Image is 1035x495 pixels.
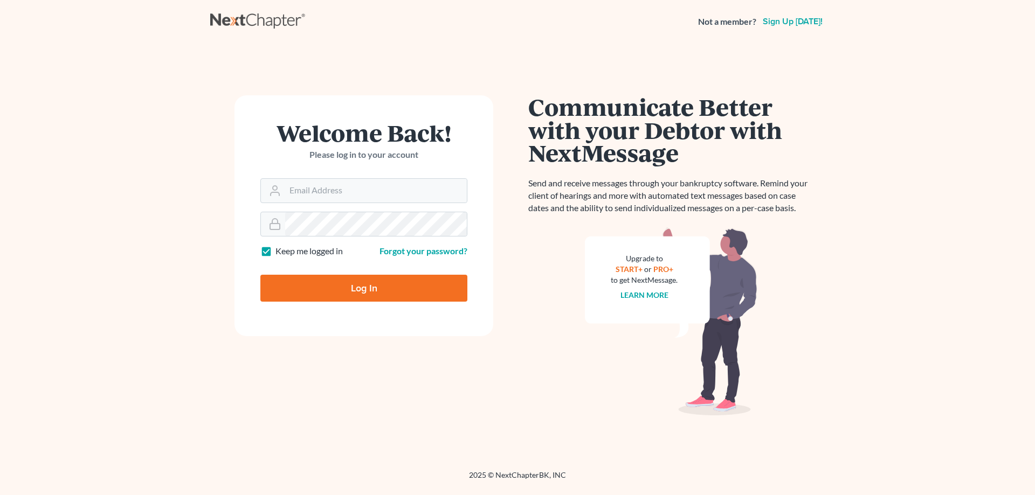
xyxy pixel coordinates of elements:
[528,95,814,164] h1: Communicate Better with your Debtor with NextMessage
[644,264,652,274] span: or
[620,290,668,299] a: Learn more
[210,470,825,489] div: 2025 © NextChapterBK, INC
[379,246,467,256] a: Forgot your password?
[260,149,467,161] p: Please log in to your account
[285,179,467,203] input: Email Address
[653,264,673,274] a: PRO+
[611,253,678,264] div: Upgrade to
[761,17,825,26] a: Sign up [DATE]!
[275,245,343,257] label: Keep me logged in
[260,121,467,144] h1: Welcome Back!
[260,275,467,302] input: Log In
[611,275,678,285] div: to get NextMessage.
[585,227,757,416] img: nextmessage_bg-59042aed3d76b12b5cd301f8e5b87938c9018125f34e5fa2b7a6b67550977c72.svg
[616,264,643,274] a: START+
[698,16,756,28] strong: Not a member?
[528,177,814,214] p: Send and receive messages through your bankruptcy software. Remind your client of hearings and mo...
